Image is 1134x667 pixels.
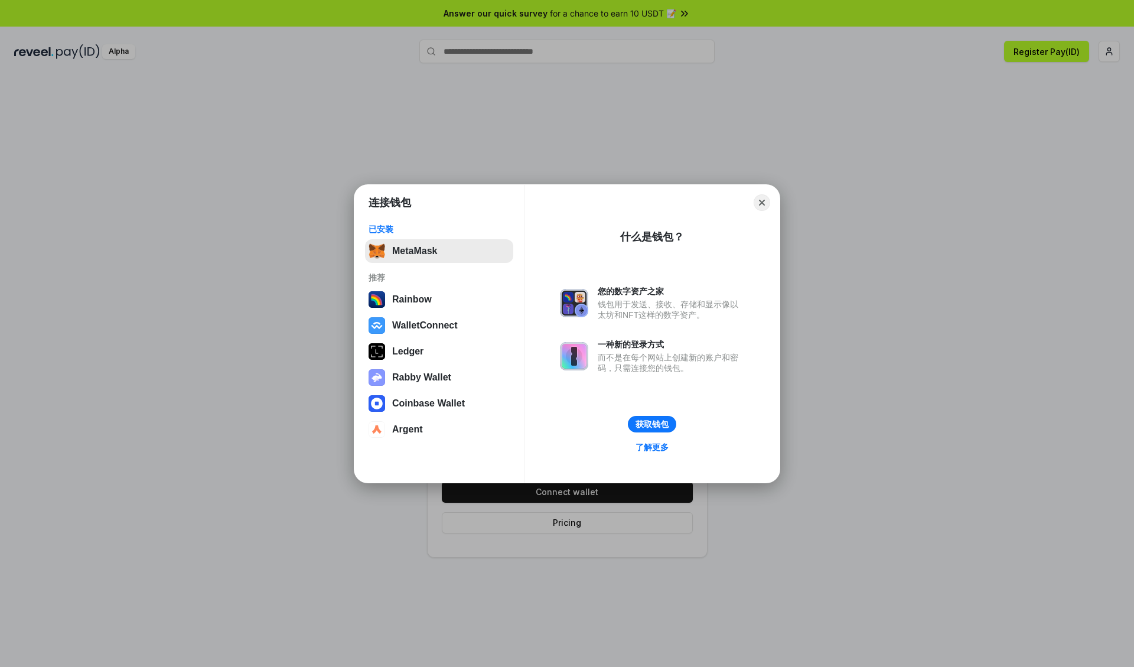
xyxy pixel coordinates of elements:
[365,392,513,415] button: Coinbase Wallet
[754,194,770,211] button: Close
[369,224,510,235] div: 已安装
[369,291,385,308] img: svg+xml,%3Csvg%20width%3D%22120%22%20height%3D%22120%22%20viewBox%3D%220%200%20120%20120%22%20fil...
[369,243,385,259] img: svg+xml,%3Csvg%20fill%3D%22none%22%20height%3D%2233%22%20viewBox%3D%220%200%2035%2033%22%20width%...
[365,288,513,311] button: Rainbow
[598,286,744,297] div: 您的数字资产之家
[365,366,513,389] button: Rabby Wallet
[369,369,385,386] img: svg+xml,%3Csvg%20xmlns%3D%22http%3A%2F%2Fwww.w3.org%2F2000%2Fsvg%22%20fill%3D%22none%22%20viewBox...
[560,289,588,317] img: svg+xml,%3Csvg%20xmlns%3D%22http%3A%2F%2Fwww.w3.org%2F2000%2Fsvg%22%20fill%3D%22none%22%20viewBox...
[369,343,385,360] img: svg+xml,%3Csvg%20xmlns%3D%22http%3A%2F%2Fwww.w3.org%2F2000%2Fsvg%22%20width%3D%2228%22%20height%3...
[369,272,510,283] div: 推荐
[365,239,513,263] button: MetaMask
[598,339,744,350] div: 一种新的登录方式
[628,416,676,432] button: 获取钱包
[365,418,513,441] button: Argent
[392,424,423,435] div: Argent
[598,299,744,320] div: 钱包用于发送、接收、存储和显示像以太坊和NFT这样的数字资产。
[392,372,451,383] div: Rabby Wallet
[369,317,385,334] img: svg+xml,%3Csvg%20width%3D%2228%22%20height%3D%2228%22%20viewBox%3D%220%200%2028%2028%22%20fill%3D...
[620,230,684,244] div: 什么是钱包？
[392,320,458,331] div: WalletConnect
[392,294,432,305] div: Rainbow
[636,419,669,430] div: 获取钱包
[369,395,385,412] img: svg+xml,%3Csvg%20width%3D%2228%22%20height%3D%2228%22%20viewBox%3D%220%200%2028%2028%22%20fill%3D...
[369,196,411,210] h1: 连接钱包
[598,352,744,373] div: 而不是在每个网站上创建新的账户和密码，只需连接您的钱包。
[392,346,423,357] div: Ledger
[365,314,513,337] button: WalletConnect
[560,342,588,370] img: svg+xml,%3Csvg%20xmlns%3D%22http%3A%2F%2Fwww.w3.org%2F2000%2Fsvg%22%20fill%3D%22none%22%20viewBox...
[392,246,437,256] div: MetaMask
[628,440,676,455] a: 了解更多
[636,442,669,453] div: 了解更多
[392,398,465,409] div: Coinbase Wallet
[369,421,385,438] img: svg+xml,%3Csvg%20width%3D%2228%22%20height%3D%2228%22%20viewBox%3D%220%200%2028%2028%22%20fill%3D...
[365,340,513,363] button: Ledger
